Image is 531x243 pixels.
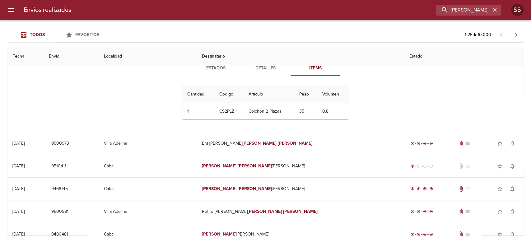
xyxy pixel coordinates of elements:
span: Favoritos [75,32,99,37]
div: [DATE] [12,141,25,146]
td: [PERSON_NAME] [197,178,404,200]
div: Entregado [409,186,434,192]
button: 9500973 [49,138,72,149]
th: Estado [404,48,524,65]
th: Destinatario [197,48,404,65]
span: radio_button_checked [423,142,427,145]
span: Todos [30,32,45,37]
td: Villa Adelina [99,132,197,155]
em: [PERSON_NAME] [283,209,318,214]
span: 9510411 [51,162,66,170]
h6: Envios realizados [24,5,71,15]
div: Tabs detalle de guia [191,61,340,76]
button: Activar notificaciones [506,205,519,218]
span: notifications_none [509,231,515,237]
td: Ent [PERSON_NAME] [197,132,404,155]
em: [PERSON_NAME] [247,209,282,214]
span: radio_button_checked [429,142,433,145]
span: 9500973 [51,140,69,147]
span: radio_button_checked [417,187,421,191]
span: notifications_none [509,140,515,147]
span: star_border [497,208,503,215]
button: 9468145 [49,183,70,195]
div: [DATE] [12,186,25,191]
span: radio_button_checked [411,142,414,145]
button: Agregar a favoritos [494,183,506,195]
td: Villa Adelina [99,200,197,223]
em: [PERSON_NAME] [202,163,236,169]
button: Activar notificaciones [506,160,519,172]
span: radio_button_checked [423,210,427,213]
button: 9510411 [49,161,69,172]
button: Activar notificaciones [506,228,519,241]
th: Fecha [7,48,44,65]
span: Tiene documentos adjuntos [458,186,464,192]
th: Codigo [214,86,244,103]
button: 9480481 [49,229,71,240]
div: Tabs Envios [7,27,107,42]
span: radio_button_checked [429,232,433,236]
span: 9468145 [51,185,68,193]
button: 9500981 [49,206,71,217]
span: star_border [497,163,503,169]
span: No tiene pedido asociado [464,208,470,215]
td: Caba [99,178,197,200]
span: Tiene documentos adjuntos [458,231,464,237]
td: Colchon 2 Plazas [244,103,294,119]
button: Agregar a favoritos [494,137,506,150]
span: radio_button_unchecked [417,164,421,168]
div: Entregado [409,140,434,147]
span: notifications_none [509,186,515,192]
span: radio_button_checked [411,187,414,191]
th: Cantidad [182,86,214,103]
div: Generado [409,163,434,169]
span: radio_button_unchecked [423,164,427,168]
span: Items [294,64,337,72]
td: 0.8 [317,103,349,119]
em: [PERSON_NAME] [237,186,272,191]
button: Activar notificaciones [506,137,519,150]
p: 1 - 25 de 10.000 [465,32,491,38]
span: Detalles [245,64,287,72]
em: [PERSON_NAME] [202,186,236,191]
span: star_border [497,186,503,192]
td: 1 [182,103,214,119]
span: radio_button_checked [423,232,427,236]
span: radio_button_checked [429,187,433,191]
span: 9500981 [51,208,68,216]
input: buscar [436,5,491,16]
th: Envio [44,48,99,65]
th: Articulo [244,86,294,103]
button: menu [4,2,19,17]
span: radio_button_checked [417,142,421,145]
span: Pagina siguiente [509,27,524,42]
em: [PERSON_NAME] [278,141,312,146]
span: No tiene pedido asociado [464,140,470,147]
span: notifications_none [509,208,515,215]
em: [PERSON_NAME] [237,163,272,169]
span: 9480481 [51,231,68,238]
span: radio_button_checked [417,210,421,213]
span: radio_button_checked [411,210,414,213]
span: radio_button_checked [423,187,427,191]
span: Tiene documentos adjuntos [458,140,464,147]
td: Caba [99,155,197,177]
div: [DATE] [12,163,25,169]
td: Retiro [PERSON_NAME] [197,200,404,223]
table: Tabla de Items [182,86,349,119]
div: [DATE] [12,209,25,214]
em: [PERSON_NAME] [242,141,277,146]
td: 35 [294,103,317,119]
span: Tiene documentos adjuntos [458,208,464,215]
div: SS [511,4,524,16]
span: Estados [195,64,237,72]
span: No tiene pedido asociado [464,163,470,169]
div: Abrir información de usuario [511,4,524,16]
span: radio_button_unchecked [429,164,433,168]
span: radio_button_checked [417,232,421,236]
button: Agregar a favoritos [494,228,506,241]
div: Entregado [409,231,434,237]
span: No tiene documentos adjuntos [458,163,464,169]
span: No tiene pedido asociado [464,231,470,237]
button: Agregar a favoritos [494,205,506,218]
